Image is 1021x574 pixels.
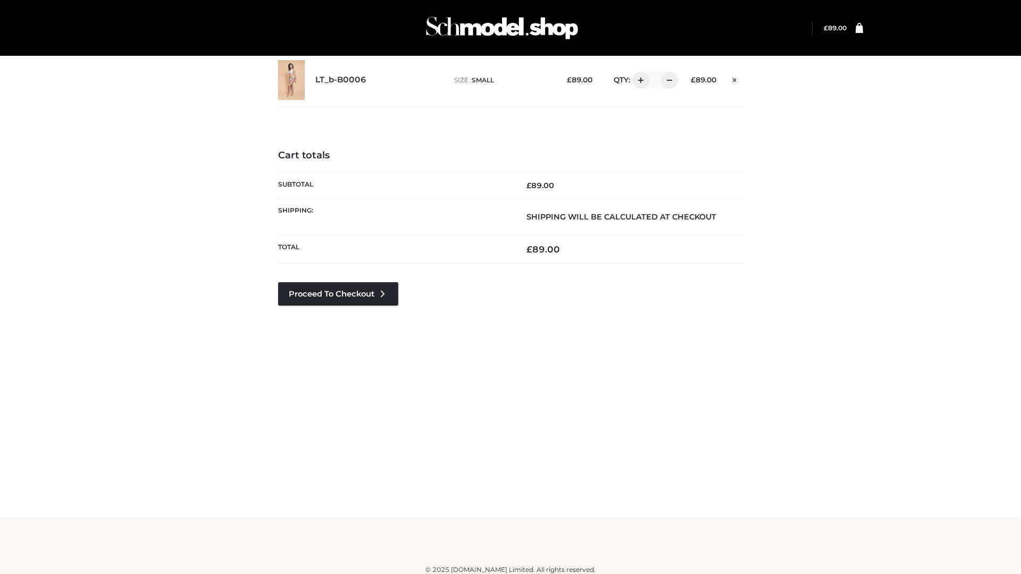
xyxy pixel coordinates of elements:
[567,75,592,84] bdi: 89.00
[603,72,674,89] div: QTY:
[278,150,743,162] h4: Cart totals
[691,75,696,84] span: £
[824,24,828,32] span: £
[824,24,847,32] a: £89.00
[727,72,743,86] a: Remove this item
[526,181,554,190] bdi: 89.00
[278,282,398,306] a: Proceed to Checkout
[526,244,532,255] span: £
[278,198,510,235] th: Shipping:
[824,24,847,32] bdi: 89.00
[454,75,550,85] p: size :
[278,235,510,264] th: Total
[526,181,531,190] span: £
[567,75,572,84] span: £
[278,60,305,100] img: LT_b-B0006 - SMALL
[278,172,510,198] th: Subtotal
[526,244,560,255] bdi: 89.00
[422,7,582,49] img: Schmodel Admin 964
[315,75,366,85] a: LT_b-B0006
[526,212,716,222] strong: Shipping will be calculated at checkout
[472,76,494,84] span: SMALL
[691,75,716,84] bdi: 89.00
